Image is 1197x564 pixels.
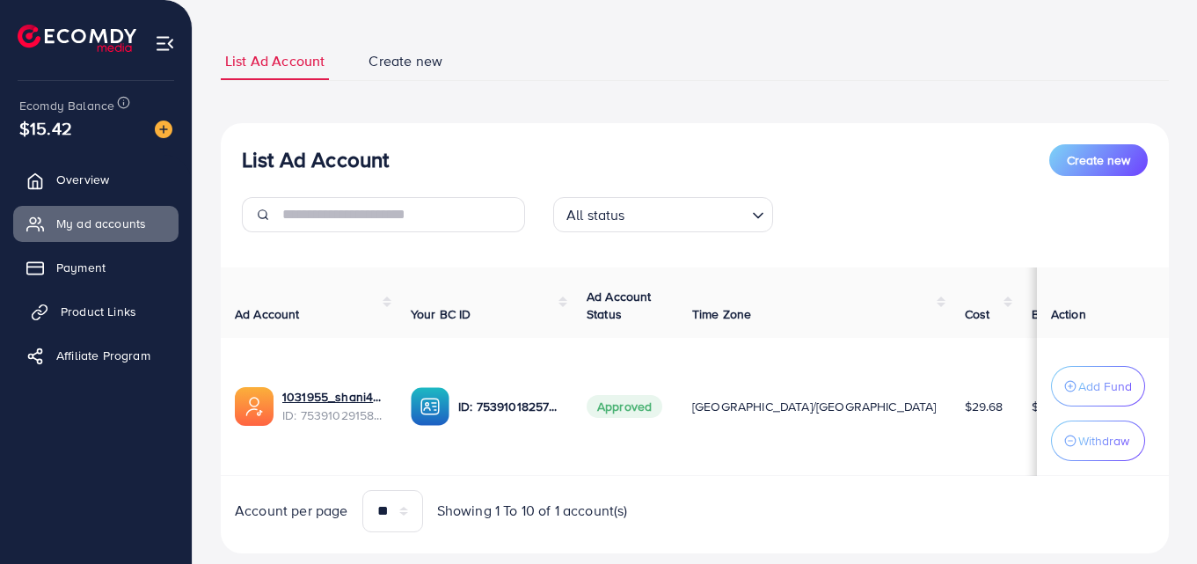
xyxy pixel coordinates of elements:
span: Create new [369,51,442,71]
span: Your BC ID [411,305,471,323]
span: Overview [56,171,109,188]
p: ID: 7539101825719418897 [458,396,558,417]
span: [GEOGRAPHIC_DATA]/[GEOGRAPHIC_DATA] [692,398,937,415]
span: ID: 7539102915869425665 [282,407,383,424]
a: Product Links [13,294,179,329]
span: Account per page [235,501,348,521]
span: Ecomdy Balance [19,97,114,114]
button: Withdraw [1051,421,1145,461]
span: Ad Account [235,305,300,323]
p: Add Fund [1078,376,1132,397]
span: Action [1051,305,1086,323]
span: Approved [587,395,662,418]
span: $15.42 [19,115,72,141]
span: $29.68 [965,398,1004,415]
a: My ad accounts [13,206,179,241]
span: Product Links [61,303,136,320]
img: ic-ads-acc.e4c84228.svg [235,387,274,426]
h3: List Ad Account [242,147,389,172]
button: Add Fund [1051,366,1145,407]
span: All status [563,202,629,228]
img: image [155,121,172,138]
span: Create new [1067,151,1130,169]
p: Withdraw [1078,430,1129,451]
span: Time Zone [692,305,751,323]
span: Affiliate Program [56,347,150,364]
input: Search for option [631,199,745,228]
img: menu [155,33,175,54]
a: Affiliate Program [13,338,179,373]
div: <span class='underline'>1031955_shani4578002_1755334217240</span></br>7539102915869425665 [282,388,383,424]
a: Overview [13,162,179,197]
a: 1031955_shani4578002_1755334217240 [282,388,383,406]
img: logo [18,25,136,52]
iframe: Chat [1122,485,1184,551]
a: Payment [13,250,179,285]
span: Showing 1 To 10 of 1 account(s) [437,501,628,521]
span: Cost [965,305,990,323]
img: ic-ba-acc.ded83a64.svg [411,387,449,426]
button: Create new [1049,144,1148,176]
span: List Ad Account [225,51,325,71]
span: Ad Account Status [587,288,652,323]
div: Search for option [553,197,773,232]
span: My ad accounts [56,215,146,232]
span: Payment [56,259,106,276]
